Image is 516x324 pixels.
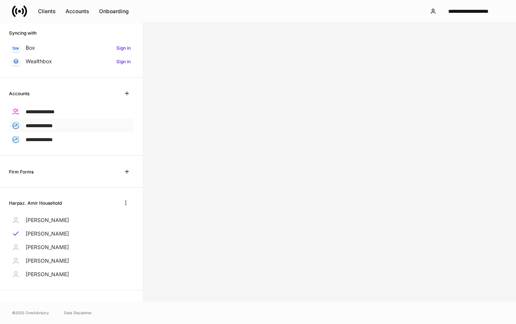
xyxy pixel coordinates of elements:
div: Clients [38,9,56,14]
p: [PERSON_NAME] [26,271,69,278]
a: [PERSON_NAME] [9,227,134,240]
h6: Syncing with [9,29,37,37]
span: © 2025 OneAdvisory [12,310,49,316]
button: Onboarding [94,5,134,17]
h6: Accounts [9,90,29,97]
p: [PERSON_NAME] [26,257,69,265]
p: Wealthbox [26,58,52,65]
p: [PERSON_NAME] [26,216,69,224]
a: [PERSON_NAME] [9,268,134,281]
button: Clients [33,5,61,17]
img: oYqM9ojoZLfzCHUefNbBcWHcyDPbQKagtYciMC8pFl3iZXy3dU33Uwy+706y+0q2uJ1ghNQf2OIHrSh50tUd9HaB5oMc62p0G... [13,46,19,50]
p: [PERSON_NAME] [26,230,69,237]
h6: Firm Forms [9,168,34,175]
h6: Sign in [116,44,131,52]
button: Accounts [61,5,94,17]
div: Onboarding [99,9,129,14]
p: [PERSON_NAME] [26,243,69,251]
h6: Sign in [116,58,131,65]
a: WealthboxSign in [9,55,134,68]
div: Accounts [66,9,89,14]
p: Box [26,44,35,52]
a: BoxSign in [9,41,134,55]
a: [PERSON_NAME] [9,240,134,254]
h6: Harpaz. Amir Household [9,199,62,207]
a: Data Disclaimer [64,310,92,316]
a: [PERSON_NAME] [9,254,134,268]
a: [PERSON_NAME] [9,213,134,227]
